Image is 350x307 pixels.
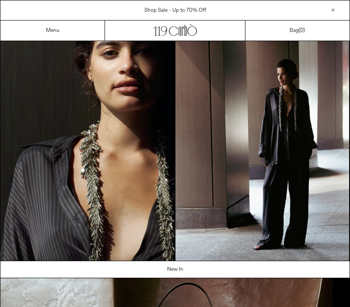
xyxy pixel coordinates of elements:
span: 0 [300,27,303,34]
a: Shop Sale - Up to 70% Off [144,7,206,14]
a: Your browser does not support the video tag. [0,256,175,263]
span: ) [300,27,305,34]
video: Your browser does not support the video tag. [0,41,175,261]
a: Menu [46,27,59,34]
a: New In [0,261,350,278]
a: Bag() [290,27,305,34]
